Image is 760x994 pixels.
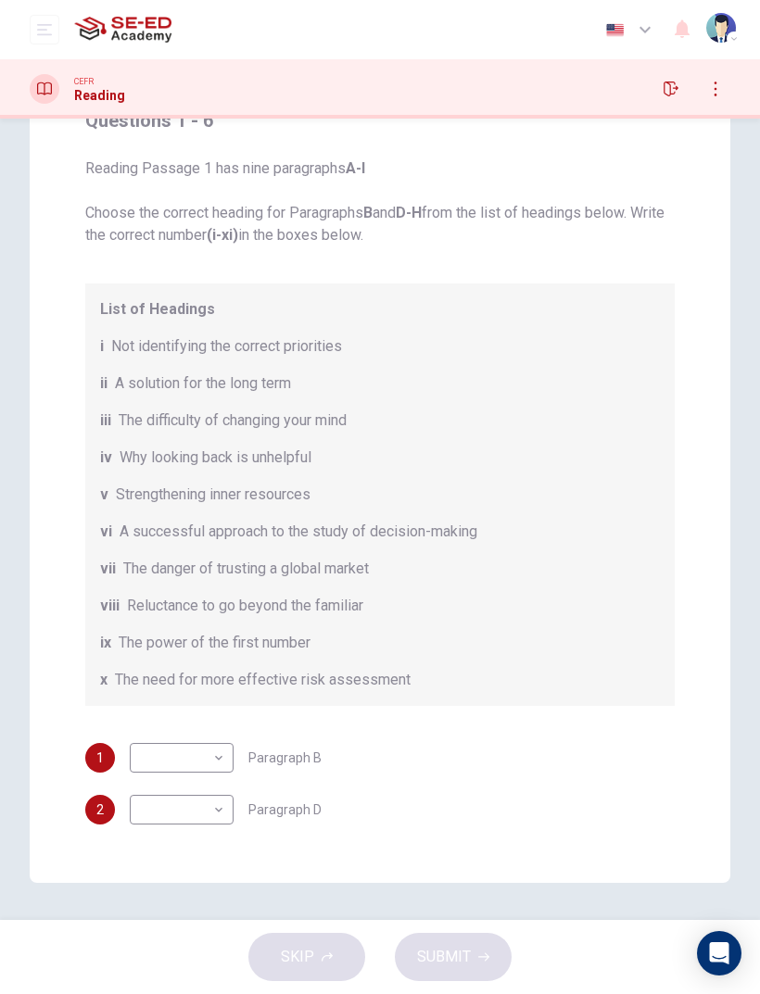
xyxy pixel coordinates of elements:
[100,447,112,469] span: iv
[127,595,363,617] span: Reluctance to go beyond the familiar
[85,157,675,246] span: Reading Passage 1 has nine paragraphs Choose the correct heading for Paragraphs and from the list...
[363,204,373,221] b: B
[85,106,675,135] h4: Questions 1 - 6
[100,558,116,580] span: vii
[115,372,291,395] span: A solution for the long term
[120,521,477,543] span: A successful approach to the study of decision-making
[74,11,171,48] img: SE-ED Academy logo
[100,521,112,543] span: vi
[706,13,736,43] img: Profile picture
[123,558,369,580] span: The danger of trusting a global market
[120,447,311,469] span: Why looking back is unhelpful
[74,75,94,88] span: CEFR
[119,409,347,432] span: The difficulty of changing your mind
[603,23,627,37] img: en
[346,159,365,177] b: A-I
[30,15,59,44] button: open mobile menu
[100,409,111,432] span: iii
[100,335,104,358] span: i
[115,669,411,691] span: The need for more effective risk assessment
[396,204,422,221] b: D-H
[119,632,310,654] span: The power of the first number
[96,751,104,764] span: 1
[116,484,310,506] span: Strengthening inner resources
[100,484,108,506] span: v
[248,803,322,816] span: Paragraph D
[207,226,238,244] b: (i-xi)
[100,595,120,617] span: viii
[74,88,125,103] h1: Reading
[100,372,108,395] span: ii
[111,335,342,358] span: Not identifying the correct priorities
[100,632,111,654] span: ix
[96,803,104,816] span: 2
[100,298,660,321] span: List of Headings
[248,751,322,764] span: Paragraph B
[697,931,741,975] div: Open Intercom Messenger
[100,669,108,691] span: x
